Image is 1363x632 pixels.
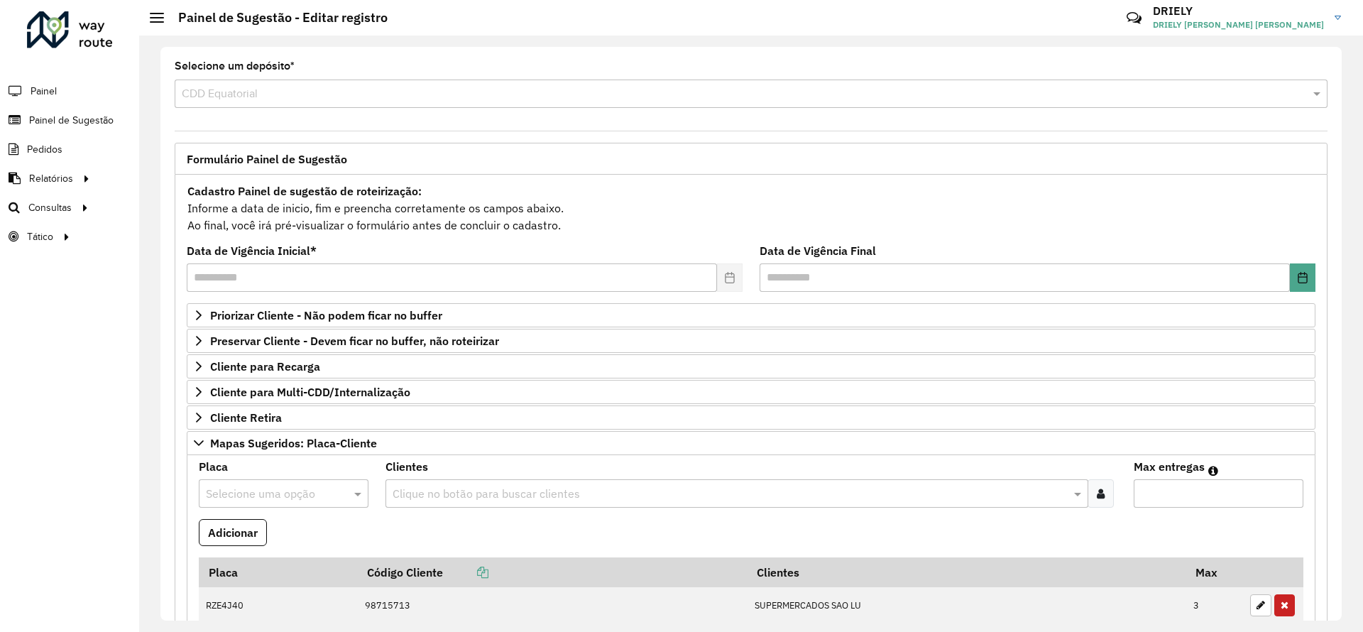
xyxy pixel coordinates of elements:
label: Selecione um depósito [175,58,295,75]
span: Cliente para Multi-CDD/Internalização [210,386,410,398]
span: Pedidos [27,142,62,157]
a: Cliente Retira [187,405,1315,430]
a: Cliente para Multi-CDD/Internalização [187,380,1315,404]
a: Contato Rápido [1119,3,1149,33]
a: Copiar [443,565,488,579]
div: Informe a data de inicio, fim e preencha corretamente os campos abaixo. Ao final, você irá pré-vi... [187,182,1315,234]
a: Cliente para Recarga [187,354,1315,378]
label: Placa [199,458,228,475]
label: Max entregas [1134,458,1205,475]
em: Máximo de clientes que serão colocados na mesma rota com os clientes informados [1208,465,1218,476]
th: Max [1186,557,1243,587]
th: Placa [199,557,357,587]
label: Clientes [385,458,428,475]
span: Relatórios [29,171,73,186]
label: Data de Vigência Inicial [187,242,317,259]
th: Clientes [748,557,1186,587]
td: 98715713 [357,587,748,624]
h3: DRIELY [1153,4,1324,18]
td: RZE4J40 [199,587,357,624]
label: Data de Vigência Final [760,242,876,259]
a: Priorizar Cliente - Não podem ficar no buffer [187,303,1315,327]
span: Tático [27,229,53,244]
span: Preservar Cliente - Devem ficar no buffer, não roteirizar [210,335,499,347]
button: Adicionar [199,519,267,546]
h2: Painel de Sugestão - Editar registro [164,10,388,26]
button: Choose Date [1290,263,1315,292]
a: Mapas Sugeridos: Placa-Cliente [187,431,1315,455]
span: Formulário Painel de Sugestão [187,153,347,165]
strong: Cadastro Painel de sugestão de roteirização: [187,184,422,198]
span: Painel de Sugestão [29,113,114,128]
span: Cliente Retira [210,412,282,423]
span: Priorizar Cliente - Não podem ficar no buffer [210,310,442,321]
td: SUPERMERCADOS SAO LU [748,587,1186,624]
td: 3 [1186,587,1243,624]
span: Consultas [28,200,72,215]
th: Código Cliente [357,557,748,587]
span: DRIELY [PERSON_NAME] [PERSON_NAME] [1153,18,1324,31]
span: Mapas Sugeridos: Placa-Cliente [210,437,377,449]
span: Painel [31,84,57,99]
span: Cliente para Recarga [210,361,320,372]
a: Preservar Cliente - Devem ficar no buffer, não roteirizar [187,329,1315,353]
